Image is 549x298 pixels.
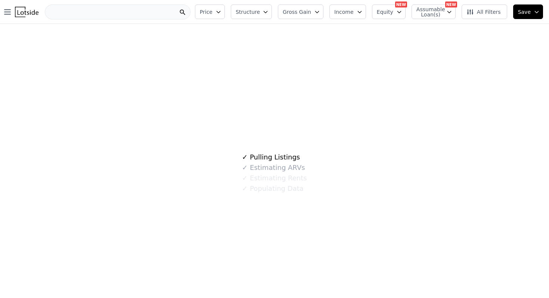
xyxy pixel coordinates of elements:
[334,8,354,16] span: Income
[372,4,406,19] button: Equity
[466,8,501,16] span: All Filters
[242,152,300,162] div: Pulling Listings
[200,8,213,16] span: Price
[242,153,248,161] span: ✓
[278,4,323,19] button: Gross Gain
[15,7,38,17] img: Lotside
[462,4,507,19] button: All Filters
[231,4,272,19] button: Structure
[242,173,307,183] div: Estimating Rents
[236,8,260,16] span: Structure
[329,4,366,19] button: Income
[412,4,456,19] button: Assumable Loan(s)
[445,1,457,7] div: NEW
[283,8,311,16] span: Gross Gain
[242,162,305,173] div: Estimating ARVs
[195,4,225,19] button: Price
[242,174,248,182] span: ✓
[377,8,393,16] span: Equity
[242,185,248,192] span: ✓
[242,183,303,194] div: Populating Data
[395,1,407,7] div: NEW
[518,8,531,16] span: Save
[416,7,440,17] span: Assumable Loan(s)
[513,4,543,19] button: Save
[242,164,248,171] span: ✓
